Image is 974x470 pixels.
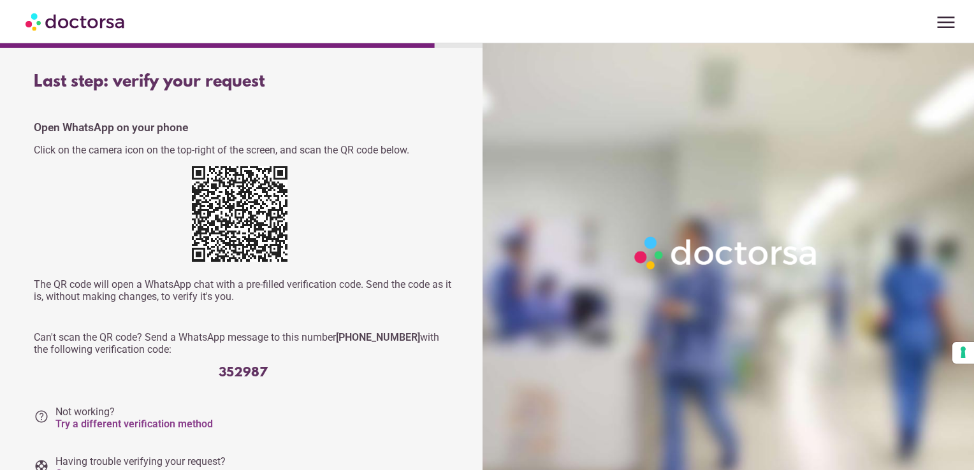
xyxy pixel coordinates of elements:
[55,418,213,430] a: Try a different verification method
[629,231,824,274] img: Logo-Doctorsa-trans-White-partial-flat.png
[34,121,188,134] strong: Open WhatsApp on your phone
[34,331,452,355] p: Can't scan the QR code? Send a WhatsApp message to this number with the following verification code:
[34,73,452,92] div: Last step: verify your request
[336,331,420,343] strong: [PHONE_NUMBER]
[34,278,452,303] p: The QR code will open a WhatsApp chat with a pre-filled verification code. Send the code as it is...
[34,144,452,156] p: Click on the camera icon on the top-right of the screen, and scan the QR code below.
[192,166,287,262] img: Fut3+AUnA0nyaWuoJAAAAAElFTkSuQmCC
[55,406,213,430] span: Not working?
[34,366,452,380] div: 352987
[952,342,974,364] button: Your consent preferences for tracking technologies
[34,409,49,424] i: help
[192,166,294,268] div: https://wa.me/+12673231263?text=My+request+verification+code+is+352987
[934,10,958,34] span: menu
[25,7,126,36] img: Doctorsa.com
